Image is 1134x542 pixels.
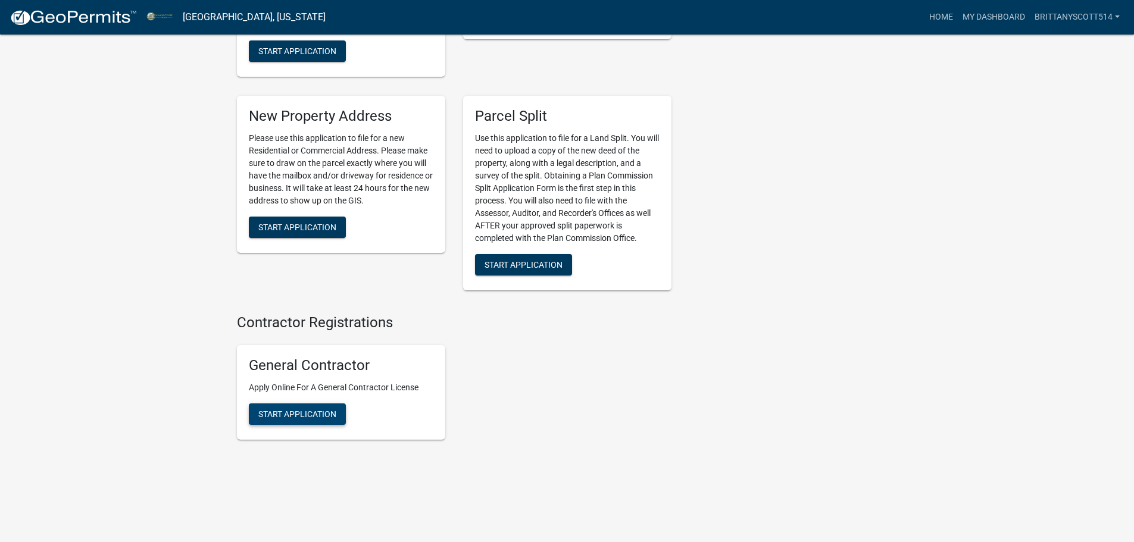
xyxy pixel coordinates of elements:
img: Miami County, Indiana [146,9,173,25]
a: My Dashboard [958,6,1030,29]
button: Start Application [249,40,346,62]
p: Please use this application to file for a new Residential or Commercial Address. Please make sure... [249,132,433,207]
button: Start Application [249,217,346,238]
button: Start Application [475,254,572,275]
h5: New Property Address [249,108,433,125]
span: Start Application [258,222,336,231]
a: [GEOGRAPHIC_DATA], [US_STATE] [183,7,326,27]
a: Brittanyscott514 [1030,6,1124,29]
a: Home [924,6,958,29]
span: Start Application [485,259,563,269]
h4: Contractor Registrations [237,314,671,331]
h5: Parcel Split [475,108,660,125]
h5: General Contractor [249,357,433,374]
span: Start Application [258,46,336,55]
p: Use this application to file for a Land Split. You will need to upload a copy of the new deed of ... [475,132,660,245]
p: Apply Online For A General Contractor License [249,381,433,394]
button: Start Application [249,403,346,425]
span: Start Application [258,409,336,419]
